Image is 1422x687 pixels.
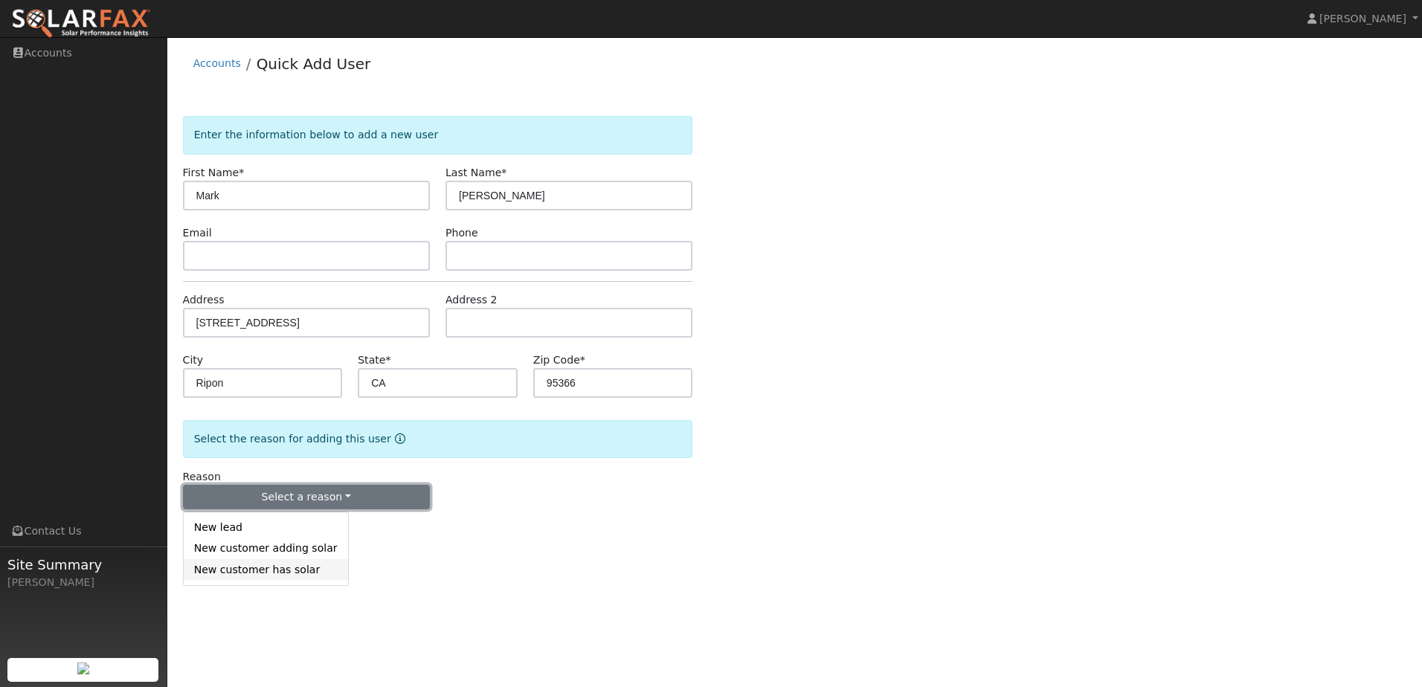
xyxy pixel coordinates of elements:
[183,420,693,458] div: Select the reason for adding this user
[239,167,244,178] span: Required
[183,292,225,308] label: Address
[183,116,693,154] div: Enter the information below to add a new user
[11,8,151,39] img: SolarFax
[193,57,241,69] a: Accounts
[184,517,348,538] a: New lead
[385,354,390,366] span: Required
[391,433,405,445] a: Reason for new user
[445,225,478,241] label: Phone
[77,662,89,674] img: retrieve
[257,55,371,73] a: Quick Add User
[183,165,245,181] label: First Name
[184,559,348,580] a: New customer has solar
[1319,13,1406,25] span: [PERSON_NAME]
[7,555,159,575] span: Site Summary
[580,354,585,366] span: Required
[445,165,506,181] label: Last Name
[358,352,390,368] label: State
[183,469,221,485] label: Reason
[533,352,585,368] label: Zip Code
[445,292,498,308] label: Address 2
[184,538,348,559] a: New customer adding solar
[7,575,159,590] div: [PERSON_NAME]
[183,485,430,510] button: Select a reason
[501,167,506,178] span: Required
[183,352,204,368] label: City
[183,225,212,241] label: Email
